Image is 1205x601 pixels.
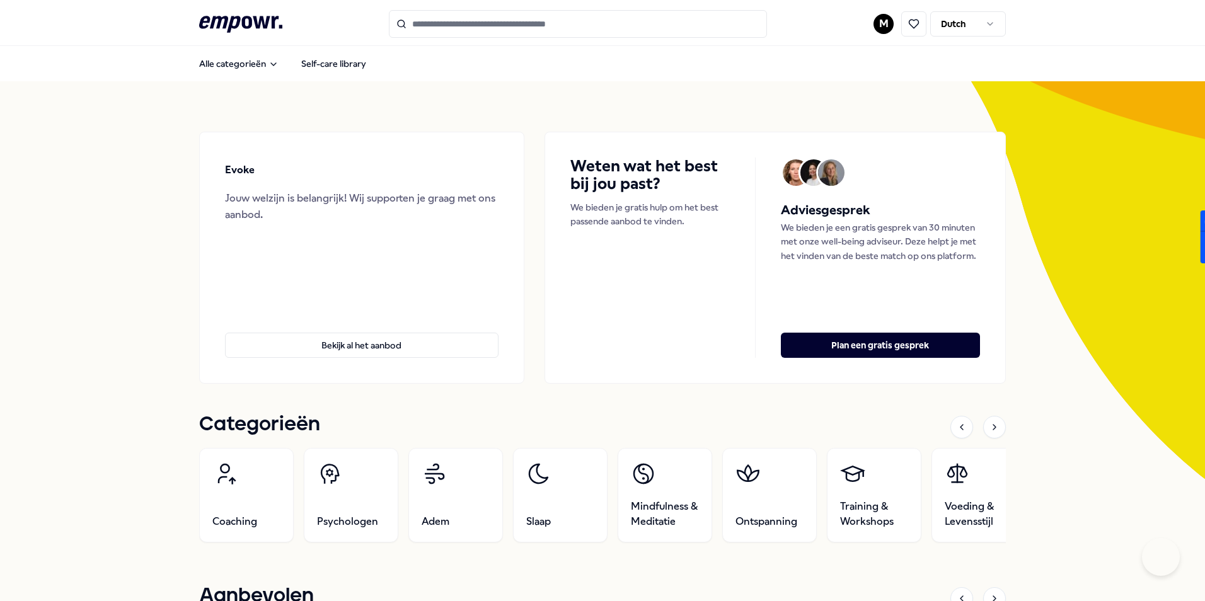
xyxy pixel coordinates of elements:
span: Psychologen [317,514,378,529]
span: Ontspanning [735,514,797,529]
button: Alle categorieën [189,51,289,76]
img: Avatar [800,159,827,186]
span: Voeding & Levensstijl [945,499,1013,529]
span: Training & Workshops [840,499,908,529]
iframe: Help Scout Beacon - Open [1142,538,1180,576]
p: Evoke [225,162,255,178]
span: Mindfulness & Meditatie [631,499,699,529]
input: Search for products, categories or subcategories [389,10,767,38]
img: Avatar [783,159,809,186]
span: Adem [422,514,449,529]
a: Coaching [199,448,294,542]
img: Avatar [818,159,845,186]
button: Bekijk al het aanbod [225,333,499,358]
a: Training & Workshops [827,448,921,542]
a: Ontspanning [722,448,817,542]
a: Self-care library [291,51,376,76]
nav: Main [189,51,376,76]
p: We bieden je gratis hulp om het best passende aanbod te vinden. [570,200,730,229]
h4: Weten wat het best bij jou past? [570,157,730,193]
a: Psychologen [304,448,398,542]
a: Adem [408,448,503,542]
a: Slaap [513,448,608,542]
div: Jouw welzijn is belangrijk! Wij supporten je graag met ons aanbod. [225,190,499,222]
button: M [873,14,894,34]
p: We bieden je een gratis gesprek van 30 minuten met onze well-being adviseur. Deze helpt je met he... [781,220,980,263]
a: Mindfulness & Meditatie [618,448,712,542]
span: Slaap [526,514,551,529]
h5: Adviesgesprek [781,200,980,220]
button: Plan een gratis gesprek [781,333,980,358]
a: Bekijk al het aanbod [225,312,499,358]
span: Coaching [212,514,257,529]
h1: Categorieën [199,409,320,440]
a: Voeding & Levensstijl [931,448,1026,542]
